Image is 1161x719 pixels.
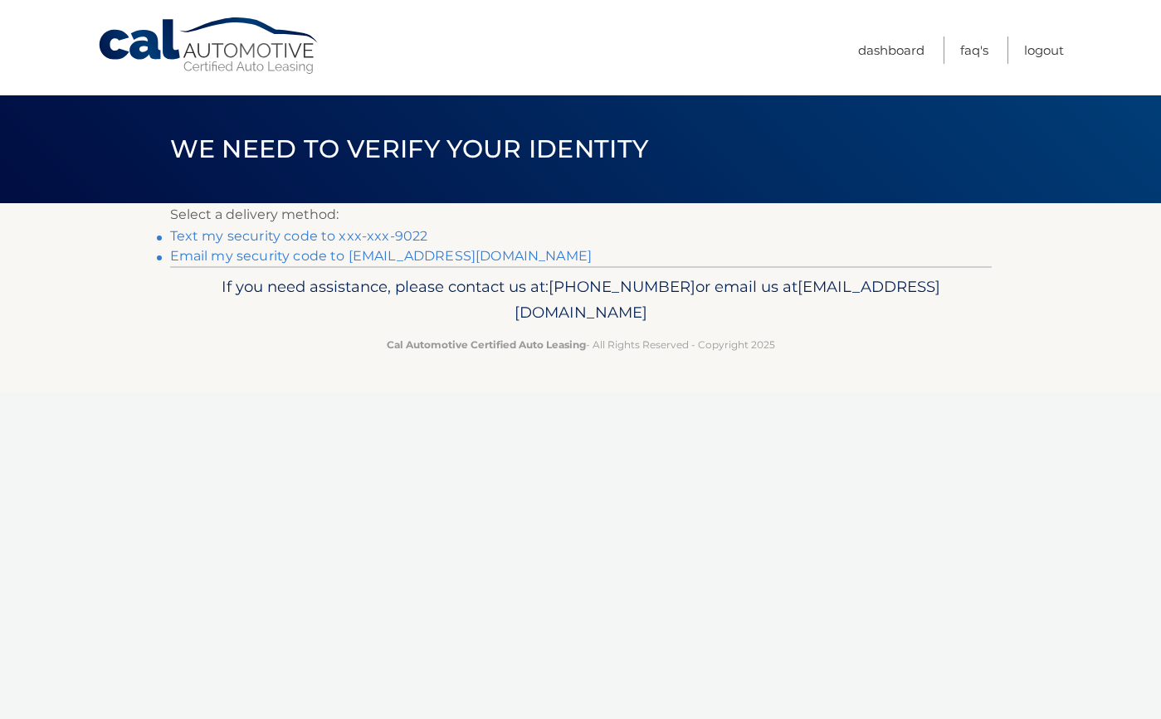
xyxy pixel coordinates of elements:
[170,203,992,226] p: Select a delivery method:
[170,134,649,164] span: We need to verify your identity
[858,36,924,64] a: Dashboard
[181,274,981,327] p: If you need assistance, please contact us at: or email us at
[181,336,981,353] p: - All Rights Reserved - Copyright 2025
[97,17,321,75] a: Cal Automotive
[170,248,593,264] a: Email my security code to [EMAIL_ADDRESS][DOMAIN_NAME]
[1024,36,1064,64] a: Logout
[170,228,428,244] a: Text my security code to xxx-xxx-9022
[960,36,988,64] a: FAQ's
[387,338,586,351] strong: Cal Automotive Certified Auto Leasing
[549,277,695,296] span: [PHONE_NUMBER]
